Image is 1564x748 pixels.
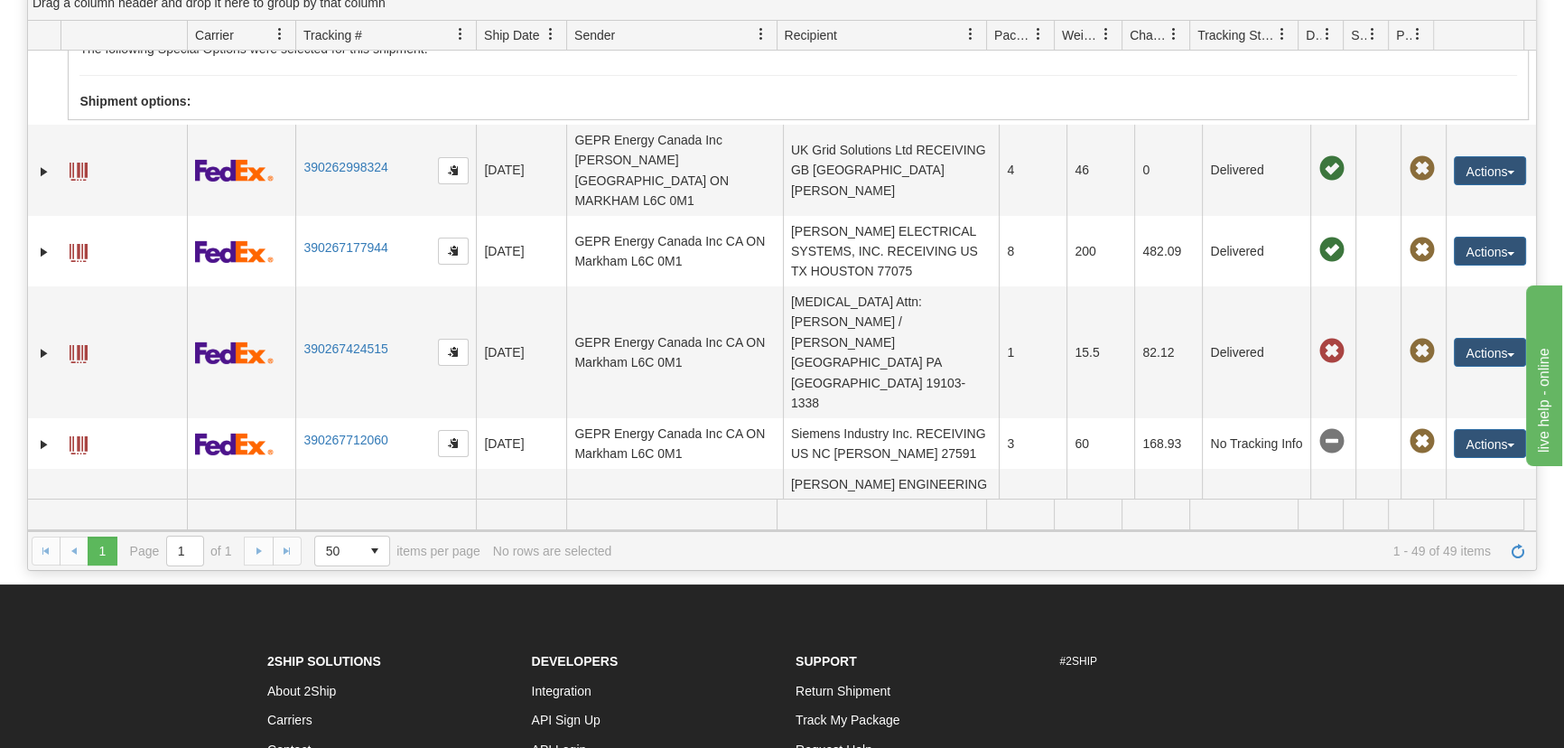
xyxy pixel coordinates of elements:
td: GEPR Energy Canada Inc CA ON Markham L6C 0M1 [566,418,783,469]
a: Expand [35,163,53,181]
button: Copy to clipboard [438,238,469,265]
td: [MEDICAL_DATA] Attn: [PERSON_NAME] / [PERSON_NAME] [GEOGRAPHIC_DATA] PA [GEOGRAPHIC_DATA] 19103-1338 [783,286,1000,418]
a: 390267424515 [303,341,387,356]
span: Packages [994,26,1032,44]
td: 8 [999,216,1066,286]
td: Delivered [1202,216,1310,286]
a: Recipient filter column settings [955,19,986,50]
a: Tracking # filter column settings [445,19,476,50]
a: Delivery Status filter column settings [1312,19,1343,50]
span: Pickup Not Assigned [1409,429,1434,454]
span: Shipment Issues [1351,26,1366,44]
a: Tracking Status filter column settings [1267,19,1298,50]
span: Pickup Not Assigned [1409,238,1434,263]
button: Copy to clipboard [438,157,469,184]
span: Pickup Status [1396,26,1411,44]
a: Ship Date filter column settings [535,19,566,50]
span: Pickup Not Assigned [1409,156,1434,182]
td: 1 [999,286,1066,418]
span: Recipient [785,26,837,44]
a: Label [70,337,88,366]
a: Refresh [1503,537,1532,566]
div: live help - online [14,11,167,33]
td: No Tracking Info [1202,418,1310,469]
td: 46 [1066,125,1134,216]
a: 390267177944 [303,240,387,255]
span: Charge [1130,26,1168,44]
td: [PERSON_NAME] ELECTRICAL SYSTEMS, INC. RECEIVING US TX HOUSTON 77075 [783,216,1000,286]
a: About 2Ship [267,684,336,698]
td: [DATE] [476,125,566,216]
span: 50 [326,542,349,560]
a: Label [70,428,88,457]
strong: 2Ship Solutions [267,654,381,669]
span: On time [1318,156,1344,182]
a: Integration [532,684,591,698]
a: 390267712060 [303,433,387,447]
a: Charge filter column settings [1159,19,1189,50]
td: 3 [999,418,1066,469]
span: Sender [574,26,615,44]
button: Copy to clipboard [438,339,469,366]
span: Delivery Status [1306,26,1321,44]
a: Track My Package [796,713,899,727]
td: 82.12 [1134,286,1202,418]
a: API Sign Up [532,713,600,727]
span: 1 - 49 of 49 items [624,544,1491,558]
td: 200 [1066,216,1134,286]
a: Pickup Status filter column settings [1402,19,1433,50]
td: Delivered [1202,286,1310,418]
a: Weight filter column settings [1091,19,1122,50]
a: Carriers [267,713,312,727]
iframe: chat widget [1522,282,1562,466]
td: Siemens Industry Inc. RECEIVING US NC [PERSON_NAME] 27591 [783,418,1000,469]
div: No rows are selected [493,544,612,558]
a: Shipment Issues filter column settings [1357,19,1388,50]
img: 2 - FedEx Express® [195,433,274,455]
span: Page 1 [88,537,116,566]
span: Pickup Not Assigned [1409,339,1434,364]
span: Page of 1 [130,536,232,566]
button: Copy to clipboard [438,430,469,457]
button: Actions [1454,429,1526,458]
a: 390262998324 [303,160,387,174]
a: Sender filter column settings [746,19,777,50]
span: Late [1318,339,1344,364]
strong: Developers [532,654,619,669]
span: No Tracking Info [1318,429,1344,454]
td: 1 [999,469,1066,560]
td: Delivered [1202,125,1310,216]
span: On time [1318,238,1344,263]
td: [DATE] [476,469,566,560]
td: GEPR Energy Canada Inc [PERSON_NAME] [GEOGRAPHIC_DATA] ON MARKHAM L6C 0M1 [566,125,783,216]
a: Packages filter column settings [1023,19,1054,50]
span: Tracking Status [1197,26,1276,44]
button: Actions [1454,156,1526,185]
a: Expand [35,243,53,261]
a: Return Shipment [796,684,890,698]
td: GEPR Energy Canada Inc CA ON Markham L6C 0M1 [566,286,783,418]
td: GEPR Energy Canada Inc CA ON Markham L6C 0M1 [566,469,783,560]
td: 168.93 [1134,418,1202,469]
span: Weight [1062,26,1100,44]
td: UK Grid Solutions Ltd RECEIVING GB [GEOGRAPHIC_DATA][PERSON_NAME] [783,125,1000,216]
td: [DATE] [476,216,566,286]
strong: Support [796,654,857,669]
td: Delivered [1202,469,1310,560]
a: Expand [35,435,53,453]
a: Label [70,154,88,183]
strong: Shipment options: [79,94,191,108]
span: Tracking # [303,26,362,44]
td: 0 [1134,125,1202,216]
a: Expand [35,344,53,362]
td: 4 [999,125,1066,216]
td: 15.5 [1066,286,1134,418]
h6: #2SHIP [1060,656,1298,668]
span: select [360,537,389,566]
td: GEPR Energy Canada Inc CA ON Markham L6C 0M1 [566,216,783,286]
td: 19.5 [1066,469,1134,560]
td: [DATE] [476,286,566,418]
img: 2 - FedEx Express® [195,341,274,364]
button: Actions [1454,237,1526,266]
a: Label [70,236,88,265]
